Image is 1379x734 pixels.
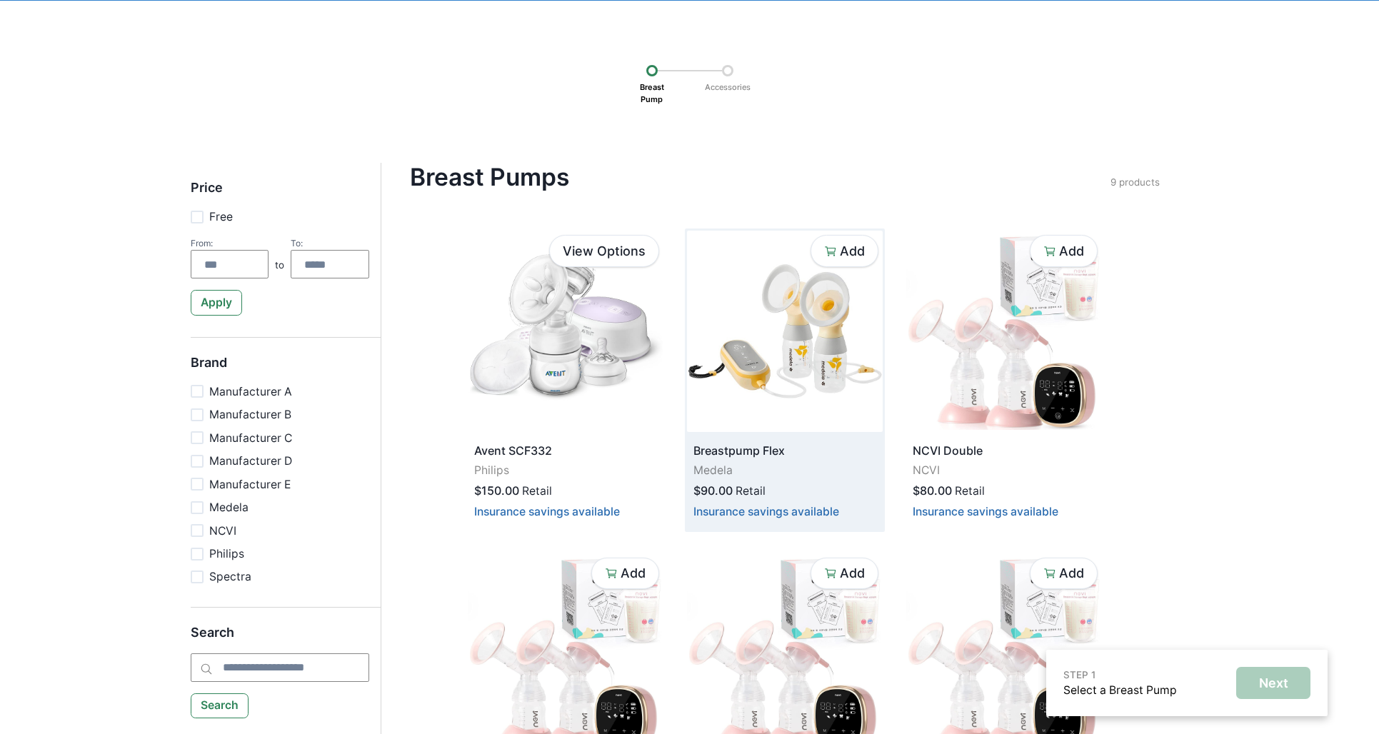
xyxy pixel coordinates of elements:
[191,693,249,719] button: Search
[191,180,369,208] h5: Price
[209,406,291,423] p: Manufacturer B
[474,442,657,459] p: Avent SCF332
[209,383,292,401] p: Manufacturer A
[913,505,1058,518] button: Insurance savings available
[468,231,663,529] a: Avent SCF332Philips$150.00RetailInsurance savings available
[1030,235,1098,267] button: Add
[209,546,244,563] p: Philips
[549,235,659,267] a: View Options
[209,568,251,585] p: Spectra
[811,235,878,267] button: Add
[209,208,233,226] p: Free
[209,476,291,493] p: Manufacturer E
[693,442,876,459] p: Breastpump Flex
[1063,668,1177,682] p: STEP 1
[522,483,552,500] p: Retail
[1259,675,1288,691] p: Next
[693,482,733,499] p: $90.00
[191,290,243,316] button: Apply
[687,231,883,432] img: wu1ofuyzz2pb86d2jgprv8htehmy
[209,430,292,447] p: Manufacturer C
[191,238,269,248] div: From:
[191,625,369,653] h5: Search
[474,482,519,499] p: $150.00
[955,483,985,500] p: Retail
[700,76,756,99] p: Accessories
[209,499,249,516] p: Medela
[906,231,1102,432] img: tns73qkjvnll4qaugvy1iy5zbioi
[913,442,1095,459] p: NCVI Double
[1059,565,1084,581] p: Add
[468,231,663,432] img: p396f7c1jhk335ckoricv06bci68
[913,462,1095,479] p: NCVI
[840,243,865,259] p: Add
[474,462,657,479] p: Philips
[275,258,284,278] p: to
[906,231,1102,529] a: NCVI DoubleNCVI$80.00RetailInsurance savings available
[913,482,952,499] p: $80.00
[635,76,669,110] p: Breast Pump
[209,523,236,540] p: NCVI
[693,505,839,518] button: Insurance savings available
[687,231,883,529] a: Breastpump FlexMedela$90.00RetailInsurance savings available
[209,453,292,470] p: Manufacturer D
[840,565,865,581] p: Add
[474,505,620,518] button: Insurance savings available
[1110,175,1160,189] p: 9 products
[191,355,369,383] h5: Brand
[410,163,1110,191] h4: Breast Pumps
[291,238,369,248] div: To:
[1236,667,1310,699] button: Next
[736,483,766,500] p: Retail
[1030,558,1098,590] button: Add
[591,558,659,590] button: Add
[811,558,878,590] button: Add
[693,462,876,479] p: Medela
[621,565,646,581] p: Add
[1063,683,1177,697] a: Select a Breast Pump
[1059,243,1084,259] p: Add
